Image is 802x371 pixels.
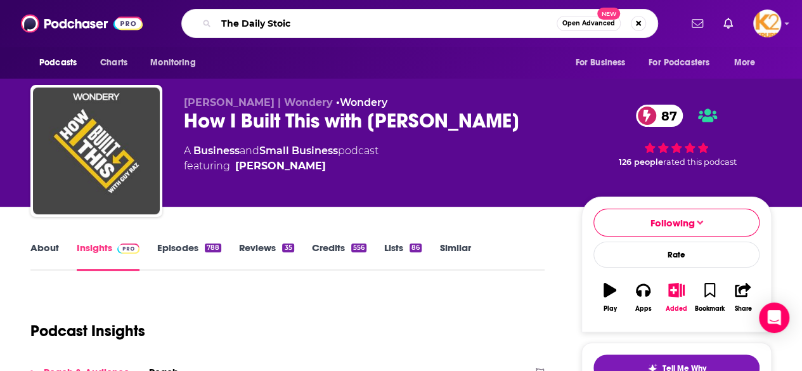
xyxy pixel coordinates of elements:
a: Credits556 [312,242,366,271]
span: New [597,8,620,20]
div: 788 [205,244,221,252]
span: Open Advanced [562,20,615,27]
div: Open Intercom Messenger [759,303,789,333]
span: [PERSON_NAME] | Wondery [184,96,333,108]
span: More [734,54,756,72]
span: • [336,96,387,108]
a: Show notifications dropdown [687,13,708,34]
a: Guy Raz [235,159,326,174]
a: About [30,242,59,271]
div: Rate [593,242,760,268]
img: Podchaser Pro [117,244,139,254]
span: For Podcasters [649,54,709,72]
button: open menu [725,51,772,75]
div: 556 [351,244,366,252]
div: A podcast [184,143,378,174]
div: Search podcasts, credits, & more... [181,9,658,38]
a: Lists86 [384,242,422,271]
span: 87 [649,105,683,127]
span: For Business [575,54,625,72]
button: open menu [30,51,93,75]
a: Wondery [340,96,387,108]
div: Play [604,305,617,313]
button: open menu [141,51,212,75]
a: Show notifications dropdown [718,13,738,34]
div: 87 126 peoplerated this podcast [581,96,772,175]
a: 87 [636,105,683,127]
button: Share [727,275,760,320]
input: Search podcasts, credits, & more... [216,13,557,34]
img: Podchaser - Follow, Share and Rate Podcasts [21,11,143,36]
button: Apps [626,275,659,320]
a: Small Business [259,145,338,157]
a: Charts [92,51,135,75]
a: Business [193,145,240,157]
button: Play [593,275,626,320]
div: Added [666,305,687,313]
div: Bookmark [695,305,725,313]
a: InsightsPodchaser Pro [77,242,139,271]
button: Following [593,209,760,237]
button: Added [660,275,693,320]
div: Apps [635,305,652,313]
button: Show profile menu [753,10,781,37]
span: Logged in as K2Krupp [753,10,781,37]
h1: Podcast Insights [30,322,145,341]
img: User Profile [753,10,781,37]
span: rated this podcast [663,157,737,167]
button: open menu [566,51,641,75]
div: Share [734,305,751,313]
span: and [240,145,259,157]
span: Charts [100,54,127,72]
div: 86 [410,244,422,252]
button: open menu [640,51,728,75]
span: featuring [184,159,378,174]
a: Episodes788 [157,242,221,271]
button: Bookmark [693,275,726,320]
img: How I Built This with Guy Raz [33,88,160,214]
span: Podcasts [39,54,77,72]
button: Open AdvancedNew [557,16,621,31]
span: Monitoring [150,54,195,72]
div: 35 [282,244,294,252]
span: Following [650,217,694,229]
a: Similar [439,242,470,271]
a: Reviews35 [239,242,294,271]
span: 126 people [619,157,663,167]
